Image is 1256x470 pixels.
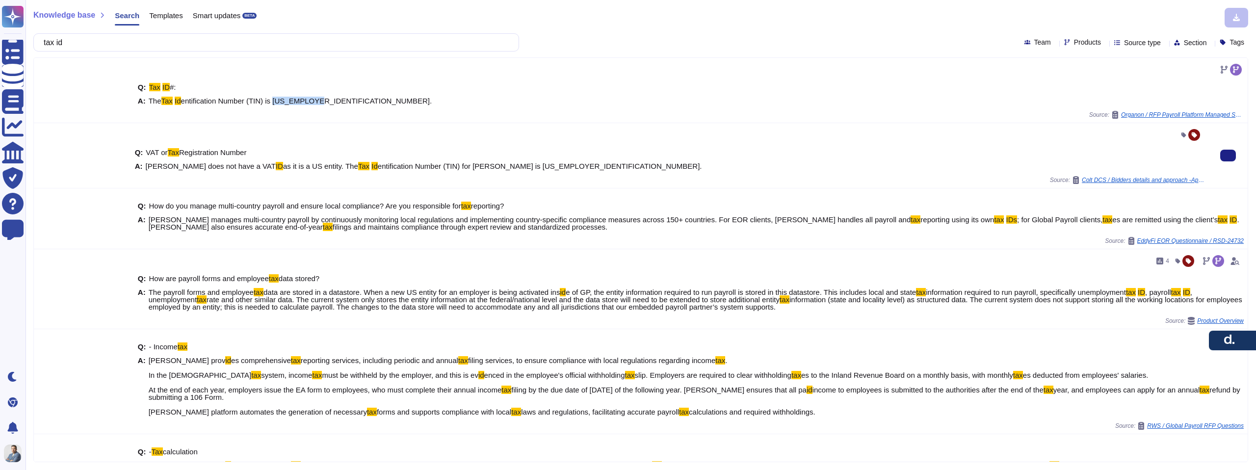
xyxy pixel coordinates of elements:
span: Tags [1230,39,1244,46]
span: , unemployment [149,288,1192,304]
mark: tax [1200,386,1209,394]
mark: Tax [358,162,369,170]
span: Source: [1115,422,1244,430]
span: Smart updates [193,12,241,19]
mark: Tax [152,447,163,456]
mark: tax [251,371,261,379]
span: Team [1034,39,1051,46]
span: [PERSON_NAME] manages multi-country payroll by continuously monitoring local regulations and impl... [149,215,911,224]
mark: tax [178,342,187,351]
b: Q: [138,202,146,209]
span: Source: [1050,176,1204,184]
mark: tax [458,356,468,365]
mark: tax [1126,288,1136,296]
mark: tax [994,215,1004,224]
mark: ID [162,83,170,91]
mark: tax [1102,215,1112,224]
b: A: [138,216,146,231]
span: filings and maintains compliance through expert review and standardized processes. [333,223,607,231]
span: data are stored in a datastore. When a new US entity for an employer is being activated ins [263,288,560,296]
span: How do you manage multi-country payroll and ensure local compliance? Are you responsible for [149,202,461,210]
span: es to the Inland Revenue Board on a monthly basis, with monthly [801,371,1013,379]
span: Search [115,12,139,19]
mark: Tax [161,97,173,105]
span: refund by submitting a 106 Form. [PERSON_NAME] platform automates the generation of necessary [149,386,1240,416]
span: VAT or [146,148,167,157]
span: enced in the employee's official withholding [484,371,625,379]
mark: tax [461,202,471,210]
span: e of GP, the entity information required to run payroll is stored in this datastore. This include... [566,288,916,296]
span: . [PERSON_NAME] also ensures accurate end-of-year [149,215,1239,231]
mark: tax [312,371,322,379]
mark: ID [1183,288,1190,296]
span: information (state and locality level) as structured data. The current system does not support st... [149,295,1242,311]
span: Source: [1165,317,1244,325]
mark: tax [1013,371,1023,379]
span: - [149,447,152,456]
mark: tax [780,295,789,304]
span: filing services, to ensure compliance with local regulations regarding income [468,356,715,365]
span: 4 [1166,258,1169,264]
mark: Tax [168,148,179,157]
div: BETA [242,13,257,19]
mark: tax [1218,215,1228,224]
mark: ID [276,162,283,170]
span: Product Overview [1197,318,1244,324]
span: RWS / Global Payroll RFP Questions [1147,423,1244,429]
span: EddyFi EOR Questionnaire / RSD-24732 [1137,238,1244,244]
mark: tax [679,408,689,416]
mark: id [478,371,484,379]
b: A: [138,288,146,311]
img: user [4,444,22,462]
b: A: [135,162,143,170]
span: #: [170,83,176,91]
span: Section [1184,39,1207,46]
span: slip. Employers are required to clear withholding [635,371,791,379]
mark: id [560,288,566,296]
span: Source: [1105,237,1244,245]
mark: tax [1044,386,1053,394]
mark: tax [791,371,801,379]
span: filing by the due date of [DATE] of the following year. [PERSON_NAME] ensures that all pa [511,386,807,394]
mark: tax [511,408,521,416]
span: ; for Global Payroll clients, [1017,215,1102,224]
span: es are remitted using the client’s [1112,215,1218,224]
mark: tax [715,356,725,365]
b: Q: [135,149,143,156]
span: - Income [149,342,178,351]
span: es comprehensive [231,461,291,470]
mark: ID [1230,215,1237,224]
b: Q: [138,448,146,455]
mark: tax [625,371,635,379]
span: Source type [1124,39,1161,46]
span: laws and regulations, facilitating accurate payroll [521,408,679,416]
mark: Tax [149,83,160,91]
mark: tax [367,408,377,416]
span: system, income [261,371,312,379]
span: calculation [163,447,198,456]
span: calculations and required withholdings. [689,408,815,416]
mark: id [807,386,812,394]
span: [PERSON_NAME] does not have a VAT [146,162,276,170]
mark: tax [269,274,279,283]
span: as it is a US entity. The [283,162,358,170]
mark: tax [911,215,920,224]
mark: IDs [1006,215,1018,224]
mark: tax [291,461,301,470]
mark: Id [175,97,181,105]
mark: Id [371,162,378,170]
span: Products [1074,39,1101,46]
span: Source: [1089,111,1244,119]
span: [PERSON_NAME] prov [149,356,226,365]
span: Knowledge base [33,11,95,19]
mark: tax [1171,288,1181,296]
span: entification Number (TIN) for [PERSON_NAME] is [US_EMPLOYER_IDENTIFICATION_NUMBER]. [378,162,702,170]
span: Organon / RFP Payroll Platform Managed Services 2025 [1121,112,1244,118]
span: How are payroll forms and employee [149,274,269,283]
mark: tax [291,356,301,365]
span: data stored? [279,274,319,283]
span: Registration Number [179,148,247,157]
span: income to employees is submitted to the authorities after the end of the [812,386,1044,394]
mark: tax [652,461,662,470]
mark: tax [323,223,333,231]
